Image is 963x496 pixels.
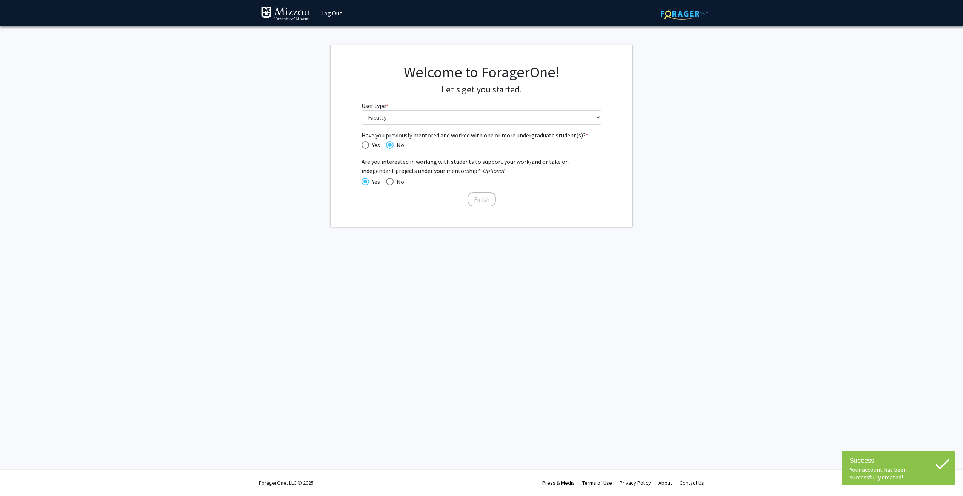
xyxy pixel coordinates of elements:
[362,131,602,140] span: Have you previously mentored and worked with one or more undergraduate student(s)?
[261,6,310,22] img: University of Missouri Logo
[362,140,602,149] mat-radio-group: Have you previously mentored and worked with one or more undergraduate student(s)?
[468,192,496,206] button: Finish
[680,479,704,486] a: Contact Us
[658,479,672,486] a: About
[362,101,388,110] label: User type
[620,479,651,486] a: Privacy Policy
[542,479,575,486] a: Press & Media
[362,63,602,81] h1: Welcome to ForagerOne!
[850,454,948,466] div: Success
[369,140,380,149] span: Yes
[6,462,32,490] iframe: Chat
[661,8,708,20] img: ForagerOne Logo
[362,84,602,95] h4: Let's get you started.
[369,177,380,186] span: Yes
[850,466,948,481] div: Your account has been successfully created!
[362,157,602,175] span: Are you interested in working with students to support your work/and or take on independent proje...
[259,470,314,496] div: ForagerOne, LLC © 2025
[582,479,612,486] a: Terms of Use
[480,167,505,174] i: - Optional
[394,140,404,149] span: No
[394,177,404,186] span: No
